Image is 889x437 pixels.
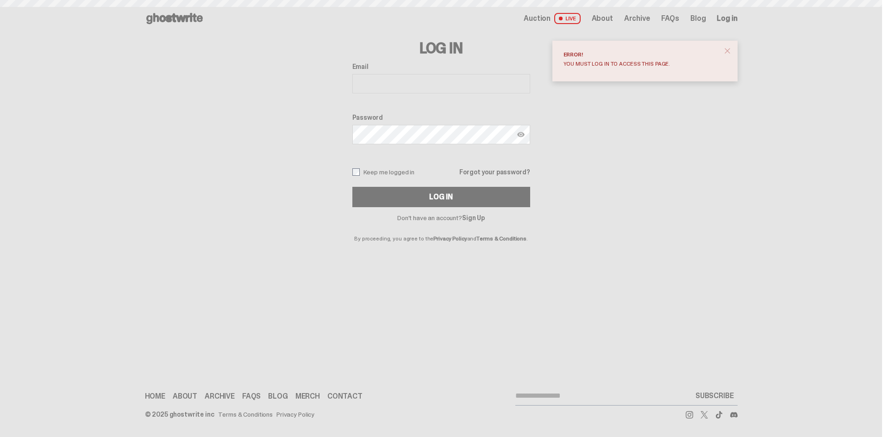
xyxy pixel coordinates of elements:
[433,235,467,242] a: Privacy Policy
[145,393,165,400] a: Home
[524,13,580,24] a: Auction LIVE
[352,187,530,207] button: Log In
[692,387,738,405] button: SUBSCRIBE
[624,15,650,22] a: Archive
[327,393,363,400] a: Contact
[476,235,526,242] a: Terms & Conditions
[459,169,530,175] a: Forgot your password?
[276,411,314,418] a: Privacy Policy
[563,61,719,67] div: You must log in to access this page.
[205,393,235,400] a: Archive
[145,411,214,418] div: © 2025 ghostwrite inc
[352,168,360,176] input: Keep me logged in
[173,393,197,400] a: About
[218,411,273,418] a: Terms & Conditions
[554,13,581,24] span: LIVE
[242,393,261,400] a: FAQs
[352,114,530,121] label: Password
[352,41,530,55] h3: Log In
[352,63,530,70] label: Email
[719,43,736,59] button: close
[352,168,415,176] label: Keep me logged in
[462,214,485,222] a: Sign Up
[429,193,452,201] div: Log In
[524,15,551,22] span: Auction
[563,52,719,57] div: Error!
[592,15,613,22] a: About
[295,393,320,400] a: Merch
[517,131,525,138] img: Show password
[717,15,737,22] a: Log in
[268,393,288,400] a: Blog
[661,15,679,22] a: FAQs
[352,215,530,221] p: Don't have an account?
[352,221,530,241] p: By proceeding, you agree to the and .
[690,15,706,22] a: Blog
